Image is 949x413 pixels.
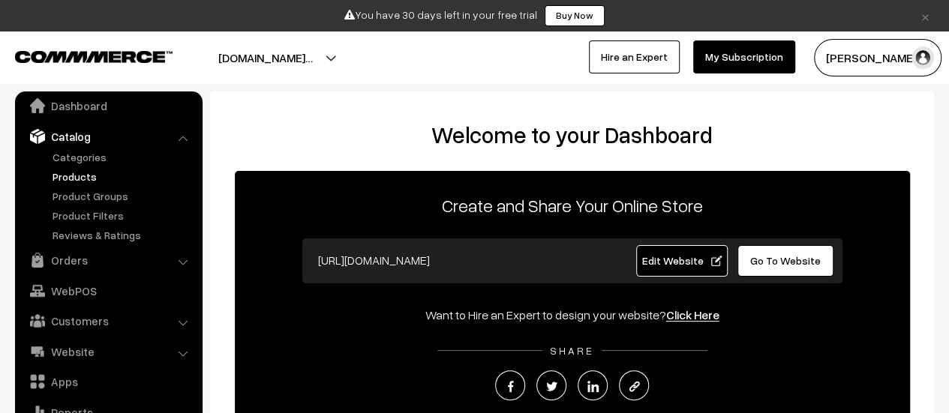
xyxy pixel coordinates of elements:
[589,40,680,73] a: Hire an Expert
[49,188,197,204] a: Product Groups
[235,306,910,324] div: Want to Hire an Expert to design your website?
[15,46,146,64] a: COMMMERCE
[19,123,197,150] a: Catalog
[737,245,834,277] a: Go To Website
[911,46,934,69] img: user
[636,245,728,277] a: Edit Website
[19,368,197,395] a: Apps
[693,40,795,73] a: My Subscription
[49,227,197,243] a: Reviews & Ratings
[19,307,197,334] a: Customers
[49,149,197,165] a: Categories
[225,121,919,148] h2: Welcome to your Dashboard
[49,208,197,223] a: Product Filters
[19,247,197,274] a: Orders
[19,338,197,365] a: Website
[542,344,602,357] span: SHARE
[15,51,173,62] img: COMMMERCE
[915,7,935,25] a: ×
[5,5,944,26] div: You have 30 days left in your free trial
[545,5,605,26] a: Buy Now
[641,254,722,267] span: Edit Website
[49,169,197,184] a: Products
[666,307,719,322] a: Click Here
[235,192,910,219] p: Create and Share Your Online Store
[19,92,197,119] a: Dashboard
[19,277,197,304] a: WebPOS
[166,39,365,76] button: [DOMAIN_NAME]…
[814,39,941,76] button: [PERSON_NAME]
[750,254,821,267] span: Go To Website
